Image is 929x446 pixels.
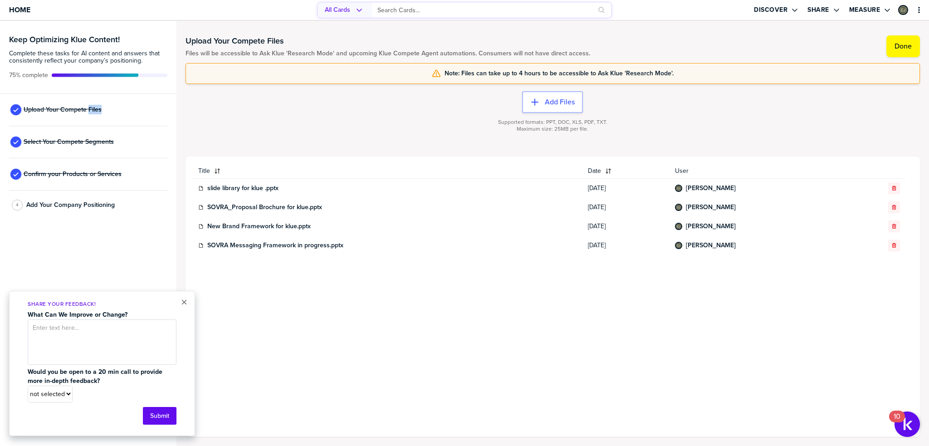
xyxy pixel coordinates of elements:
[26,201,115,209] span: Add Your Company Positioning
[377,3,592,18] input: Search Cards…
[686,242,736,249] a: [PERSON_NAME]
[24,138,114,146] span: Select Your Compete Segments
[849,6,880,14] label: Measure
[445,70,674,77] span: Note: Files can take up to 4 hours to be accessible to Ask Klue 'Research Mode'.
[895,42,912,51] label: Done
[686,185,736,192] a: [PERSON_NAME]
[207,185,279,192] a: slide library for klue .pptx
[899,6,907,14] img: c65fcb38e18d704d0d21245db2ff7be0-sml.png
[588,223,664,230] span: [DATE]
[895,412,920,437] button: Open Resource Center, 10 new notifications
[28,367,164,386] strong: Would you be open to a 20 min call to provide more in-depth feedback?
[588,167,601,175] span: Date
[186,35,590,46] h1: Upload Your Compete Files
[24,106,102,113] span: Upload Your Compete Files
[143,407,176,425] button: Submit
[517,126,588,132] span: Maximum size: 25MB per file.
[676,205,681,210] img: c65fcb38e18d704d0d21245db2ff7be0-sml.png
[676,186,681,191] img: c65fcb38e18d704d0d21245db2ff7be0-sml.png
[897,4,909,16] a: Edit Profile
[186,50,590,57] span: Files will be accessible to Ask Klue 'Research Mode' and upcoming Klue Compete Agent automations....
[675,223,682,230] div: Catherine Joubert
[28,300,176,308] p: Share Your Feedback!
[181,297,187,308] button: Close
[9,50,167,64] span: Complete these tasks for AI content and answers that consistently reflect your company’s position...
[686,204,736,211] a: [PERSON_NAME]
[325,6,350,14] span: All Cards
[807,6,829,14] label: Share
[675,242,682,249] div: Catherine Joubert
[898,5,908,15] div: Catherine Joubert
[686,223,736,230] a: [PERSON_NAME]
[9,72,48,79] span: Active
[9,35,167,44] h3: Keep Optimizing Klue Content!
[754,6,787,14] label: Discover
[675,204,682,211] div: Catherine Joubert
[676,243,681,248] img: c65fcb38e18d704d0d21245db2ff7be0-sml.png
[9,6,30,14] span: Home
[588,204,664,211] span: [DATE]
[675,185,682,192] div: Catherine Joubert
[24,171,122,178] span: Confirm your Products or Services
[588,242,664,249] span: [DATE]
[498,119,607,126] span: Supported formats: PPT, DOC, XLS, PDF, TXT.
[894,417,900,428] div: 10
[16,201,19,208] span: 4
[207,223,311,230] a: New Brand Framework for klue.pptx
[207,204,322,211] a: SOVRA_Proposal Brochure for klue.pptx
[545,98,575,107] label: Add Files
[198,167,210,175] span: Title
[675,167,843,175] span: User
[207,242,343,249] a: SOVRA Messaging Framework in progress.pptx
[588,185,664,192] span: [DATE]
[676,224,681,229] img: c65fcb38e18d704d0d21245db2ff7be0-sml.png
[28,310,127,319] strong: What Can We Improve or Change?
